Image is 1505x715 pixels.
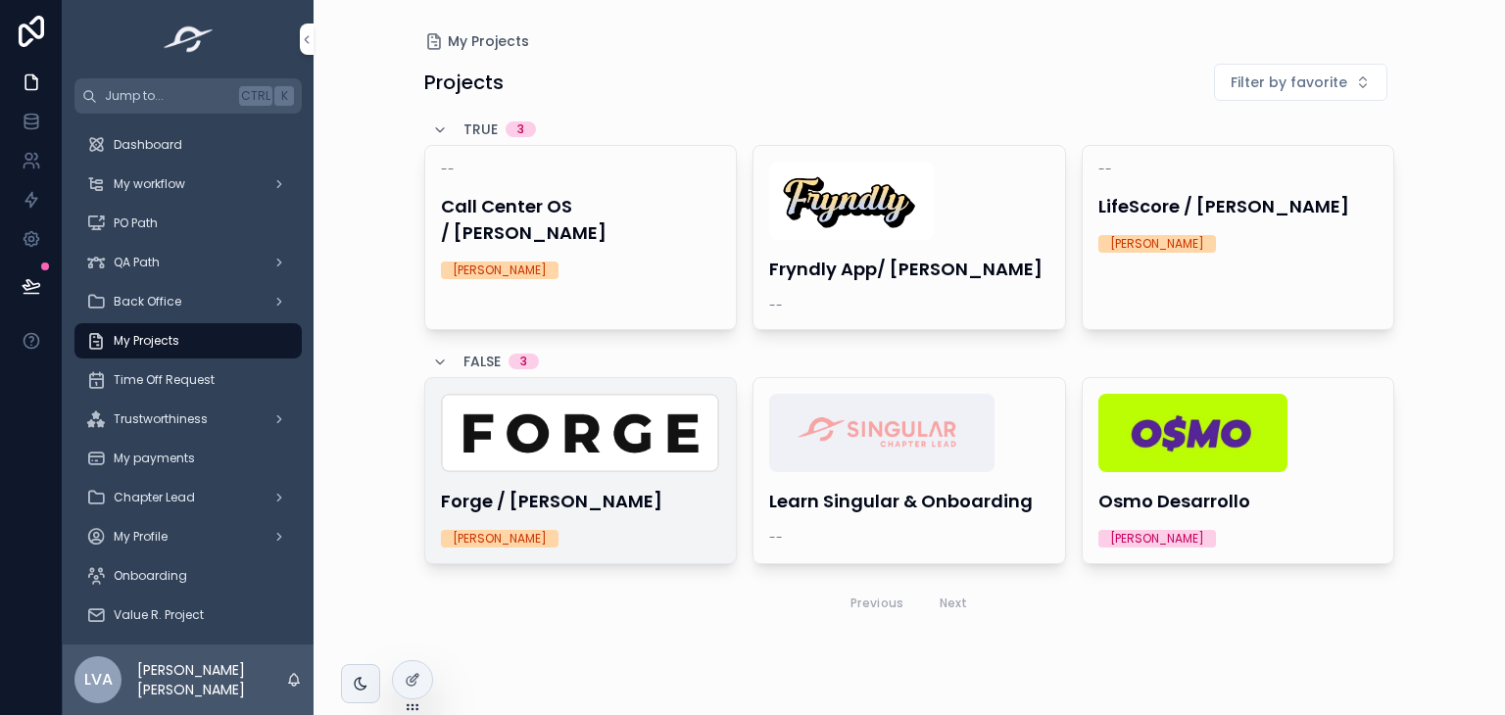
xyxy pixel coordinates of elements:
a: --LifeScore / [PERSON_NAME][PERSON_NAME] [1082,145,1395,330]
a: My workflow [74,167,302,202]
a: Forge.pngForge / [PERSON_NAME][PERSON_NAME] [424,377,738,564]
img: Captura-de-pantalla-2024-05-16-a-la(s)-15.25.47.png [769,162,934,240]
span: Time Off Request [114,372,215,388]
div: 3 [517,121,524,137]
span: Ctrl [239,86,272,106]
span: My Projects [114,333,179,349]
div: 3 [520,354,527,369]
a: My Profile [74,519,302,554]
a: My payments [74,441,302,476]
span: Onboarding [114,568,187,584]
h4: Forge / [PERSON_NAME] [441,488,721,514]
h4: Osmo Desarrollo [1098,488,1379,514]
div: [PERSON_NAME] [1110,235,1204,253]
span: -- [441,162,455,177]
span: Jump to... [105,88,231,104]
img: App logo [158,24,219,55]
div: [PERSON_NAME] [1110,530,1204,548]
a: Dashboard [74,127,302,163]
a: My Projects [74,323,302,358]
span: TRUE [463,119,498,139]
a: Onboarding [74,558,302,594]
div: scrollable content [63,114,314,644]
a: Captura-de-pantalla-2024-05-16-a-la(s)-15.25.47.pngFryndly App/ [PERSON_NAME]-- [752,145,1066,330]
span: -- [769,530,783,546]
div: [PERSON_NAME] [453,262,547,279]
h4: LifeScore / [PERSON_NAME] [1098,193,1379,219]
a: Screenshot-2023-10-25-at-15.43.41.pngOsmo Desarrollo[PERSON_NAME] [1082,377,1395,564]
span: K [276,88,292,104]
a: QA Path [74,245,302,280]
div: [PERSON_NAME] [453,530,547,548]
span: Trustworthiness [114,411,208,427]
a: PO Path [74,206,302,241]
span: Back Office [114,294,181,310]
a: Time Off Request [74,362,302,398]
span: FALSE [463,352,501,371]
span: My Projects [448,31,529,51]
span: -- [1098,162,1112,177]
button: Jump to...CtrlK [74,78,302,114]
span: Value R. Project [114,607,204,623]
a: Singular-Chapter-Lead.pngLearn Singular & Onboarding-- [752,377,1066,564]
span: Filter by favorite [1231,72,1347,92]
h4: Call Center OS / [PERSON_NAME] [441,193,721,246]
span: Chapter Lead [114,490,195,505]
img: Singular-Chapter-Lead.png [769,394,995,472]
img: Screenshot-2023-10-25-at-15.43.41.png [1098,394,1287,472]
h1: Projects [424,69,504,96]
span: LVA [84,668,113,691]
a: --Call Center OS / [PERSON_NAME][PERSON_NAME] [424,145,738,330]
h4: Fryndly App/ [PERSON_NAME] [769,256,1049,282]
a: Back Office [74,284,302,319]
span: My workflow [114,176,185,192]
a: Chapter Lead [74,480,302,515]
button: Select Button [1214,64,1387,101]
a: Value R. Project [74,597,302,633]
span: Dashboard [114,137,182,153]
span: My payments [114,451,195,466]
p: [PERSON_NAME] [PERSON_NAME] [137,660,286,699]
img: Forge.png [441,394,720,472]
a: My Projects [424,31,529,51]
h4: Learn Singular & Onboarding [769,488,1049,514]
span: -- [769,298,783,313]
a: Trustworthiness [74,402,302,437]
span: QA Path [114,255,160,270]
span: PO Path [114,215,158,231]
span: My Profile [114,529,168,545]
